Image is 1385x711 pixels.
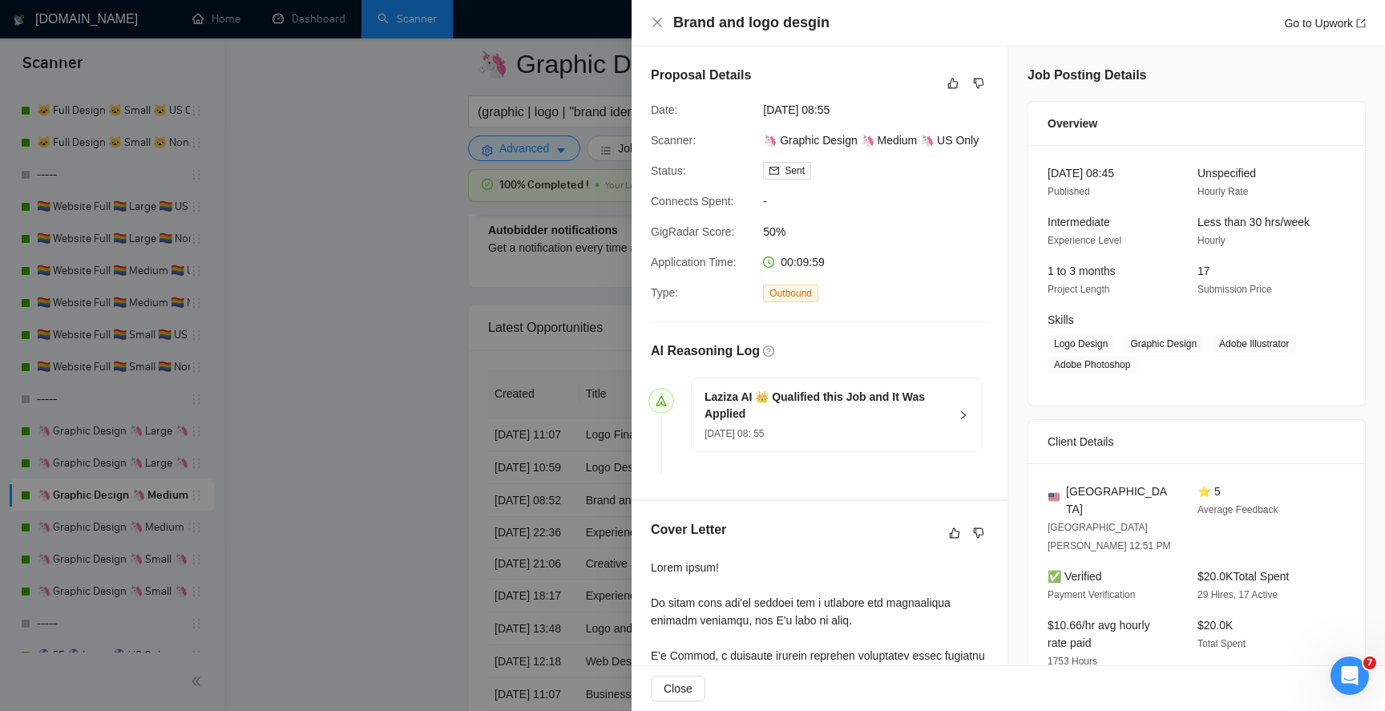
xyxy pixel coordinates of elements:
span: Close [664,680,692,697]
span: mail [769,166,779,176]
span: [DATE] 08:45 [1048,167,1114,180]
span: Connects Spent: [651,195,734,208]
span: Graphic Design [1124,335,1203,353]
span: Skills [1048,313,1074,326]
span: [DATE] 08:55 [763,101,1003,119]
img: 🇺🇸 [1048,491,1060,503]
span: Adobe Photoshop [1048,356,1137,374]
span: Type: [651,286,678,299]
span: Application Time: [651,256,737,269]
span: 29 Hires, 17 Active [1197,589,1278,600]
span: close [651,16,664,29]
span: question-circle [763,345,774,357]
span: Payment Verification [1048,589,1135,600]
span: $20.0K Total Spent [1197,570,1289,583]
div: Client Details [1048,420,1346,463]
span: Experience Level [1048,235,1121,246]
span: 00:09:59 [781,256,825,269]
span: Submission Price [1197,284,1272,295]
span: ✅ Verified [1048,570,1102,583]
span: - [763,192,1003,210]
button: Close [651,676,705,701]
button: like [943,74,963,93]
span: Project Length [1048,284,1109,295]
span: Sent [785,165,805,176]
span: $10.66/hr avg hourly rate paid [1048,619,1150,649]
span: like [949,527,960,539]
span: Logo Design [1048,335,1114,353]
span: Overview [1048,115,1097,132]
span: Published [1048,186,1090,197]
span: export [1356,18,1366,28]
span: 7 [1363,656,1376,669]
span: 1 to 3 months [1048,265,1116,277]
span: 1753 Hours [1048,656,1097,667]
span: Unspecified [1197,167,1256,180]
span: Intermediate [1048,216,1110,228]
span: 17 [1197,265,1210,277]
span: Scanner: [651,134,696,147]
span: $20.0K [1197,619,1233,632]
span: [GEOGRAPHIC_DATA][PERSON_NAME] 12:51 PM [1048,522,1170,551]
span: Adobe Illustrator [1213,335,1295,353]
h5: Laziza AI 👑 Qualified this Job and It Was Applied [705,389,949,422]
button: dislike [969,523,988,543]
span: ⭐ 5 [1197,485,1221,498]
span: send [656,395,667,406]
span: right [959,410,968,420]
span: Total Spent [1197,638,1246,649]
button: Close [651,16,664,30]
span: Outbound [763,285,818,302]
h5: Cover Letter [651,520,726,539]
h5: Proposal Details [651,66,751,85]
span: [GEOGRAPHIC_DATA] [1066,483,1172,518]
span: clock-circle [763,257,774,268]
button: like [945,523,964,543]
span: GigRadar Score: [651,225,734,238]
span: dislike [973,527,984,539]
h4: Brand and logo desgin [673,13,830,33]
h5: Job Posting Details [1028,66,1146,85]
span: Less than 30 hrs/week [1197,216,1310,228]
span: 🦄 Graphic Design 🦄 Medium 🦄 US Only [763,131,1003,149]
span: like [947,77,959,90]
span: Average Feedback [1197,504,1278,515]
span: 50% [763,223,1003,240]
span: Status: [651,164,686,177]
a: Go to Upworkexport [1284,17,1366,30]
span: Hourly [1197,235,1226,246]
span: [DATE] 08: 55 [705,428,764,439]
h5: AI Reasoning Log [651,341,760,361]
span: dislike [973,77,984,90]
iframe: Intercom live chat [1330,656,1369,695]
button: dislike [969,74,988,93]
span: Date: [651,103,677,116]
span: Hourly Rate [1197,186,1248,197]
